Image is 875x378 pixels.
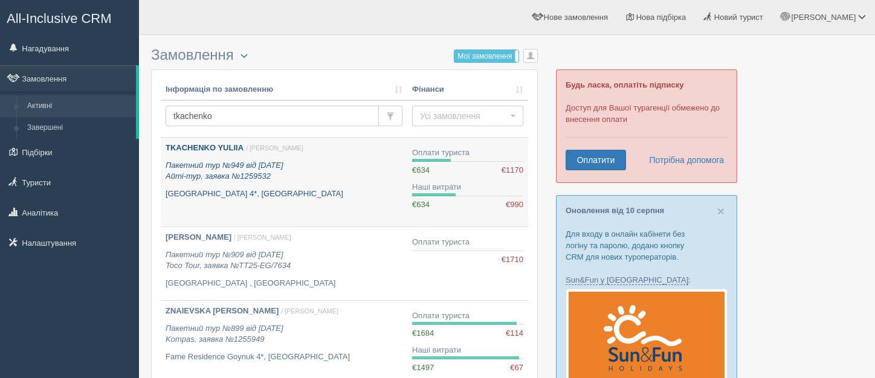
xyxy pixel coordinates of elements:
div: Оплати туриста [412,147,523,159]
b: ZNAIEVSKA [PERSON_NAME] [166,306,279,315]
a: Фінанси [412,84,523,95]
button: Усі замовлення [412,106,523,126]
a: Sun&Fun у [GEOGRAPHIC_DATA] [566,275,688,285]
input: Пошук за номером замовлення, ПІБ або паспортом туриста [166,106,379,126]
span: €67 [510,362,523,374]
h3: Замовлення [151,47,538,63]
a: Інформація по замовленню [166,84,402,95]
i: Пакетний тур №899 від [DATE] Kompas, заявка №1255949 [166,324,283,344]
i: Пакетний тур №909 від [DATE] Toco Tour, заявка №TT25-EG/7634 [166,250,291,271]
span: / [PERSON_NAME] [281,307,338,315]
a: Активні [22,95,136,117]
div: Наші витрати [412,182,523,193]
span: / [PERSON_NAME] [246,144,303,152]
p: [GEOGRAPHIC_DATA] 4*, [GEOGRAPHIC_DATA] [166,188,402,200]
a: All-Inclusive CRM [1,1,138,34]
span: / [PERSON_NAME] [234,234,291,241]
a: TKACHENKO YULIIA / [PERSON_NAME] Пакетний тур №949 від [DATE]Айті-тур, заявка №1259532 [GEOGRAPHI... [161,138,407,226]
span: €1170 [502,165,523,176]
span: All-Inclusive CRM [7,11,112,26]
label: Мої замовлення [454,50,518,62]
div: Оплати туриста [412,310,523,322]
span: [PERSON_NAME] [791,13,856,22]
a: Оновлення від 10 серпня [566,206,664,215]
a: Оплатити [566,150,626,170]
b: [PERSON_NAME] [166,232,231,242]
div: Наші витрати [412,345,523,356]
span: Усі замовлення [420,110,508,122]
span: Нова підбірка [636,13,686,22]
b: Будь ласка, оплатіть підписку [566,80,683,89]
a: Потрібна допомога [641,150,725,170]
p: [GEOGRAPHIC_DATA] , [GEOGRAPHIC_DATA] [166,278,402,289]
a: [PERSON_NAME] / [PERSON_NAME] Пакетний тур №909 від [DATE]Toco Tour, заявка №TT25-EG/7634 [GEOGRA... [161,227,407,300]
button: Close [717,205,725,217]
p: Fame Residence Goynuk 4*, [GEOGRAPHIC_DATA] [166,351,402,363]
div: Оплати туриста [412,237,523,248]
span: Нове замовлення [544,13,608,22]
div: Доступ для Вашої турагенції обмежено до внесення оплати [556,69,737,183]
span: €1497 [412,363,434,372]
b: TKACHENKO YULIIA [166,143,244,152]
span: €634 [412,200,430,209]
span: €1684 [412,328,434,338]
p: : [566,274,728,286]
span: Новий турист [714,13,763,22]
span: × [717,204,725,218]
span: €634 [412,165,430,175]
a: Завершені [22,117,136,139]
span: €990 [506,199,523,211]
span: €1710 [502,254,523,266]
p: Для входу в онлайн кабінети без логіну та паролю, додано кнопку CRM для нових туроператорів. [566,228,728,263]
span: €114 [506,328,523,339]
i: Пакетний тур №949 від [DATE] Айті-тур, заявка №1259532 [166,161,283,181]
